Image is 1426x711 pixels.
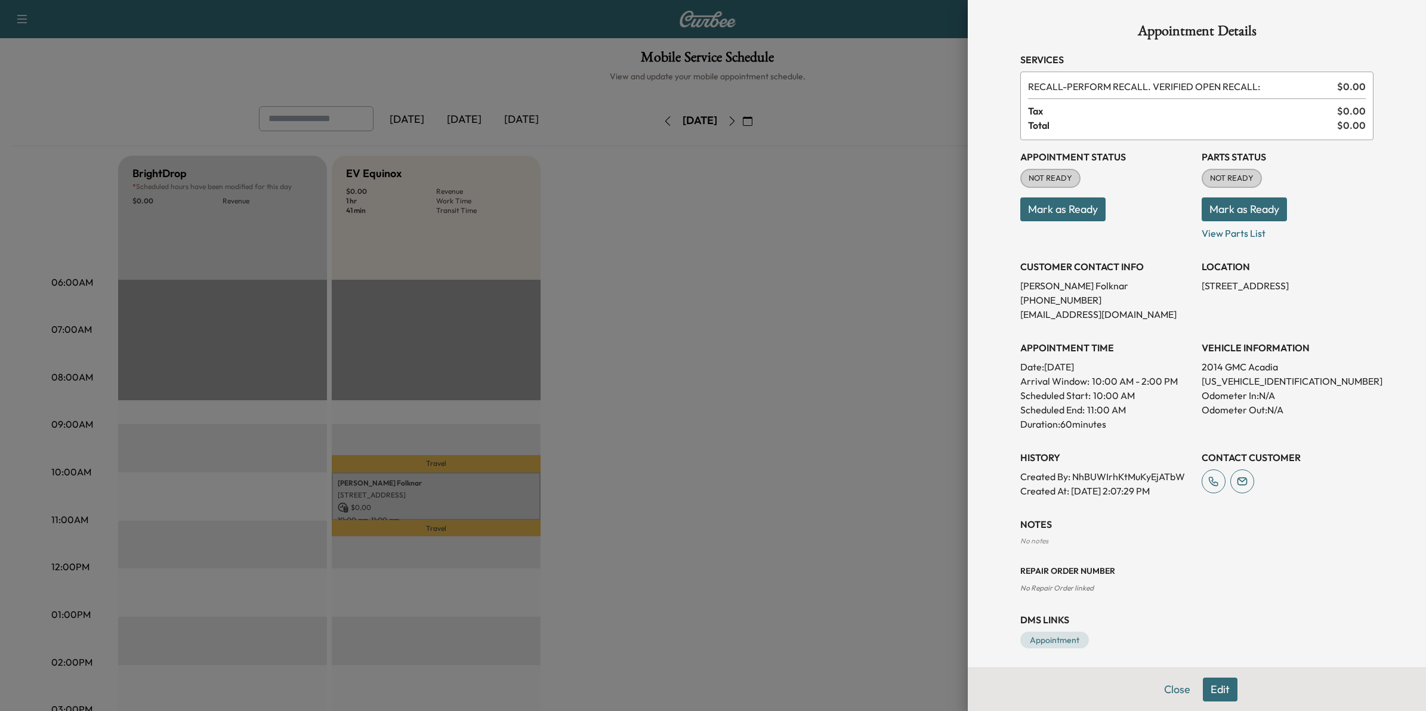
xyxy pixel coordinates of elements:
button: Edit [1203,678,1237,701]
button: Close [1156,678,1198,701]
p: Duration: 60 minutes [1020,417,1192,431]
span: PERFORM RECALL. VERIFIED OPEN RECALL: [1028,79,1332,94]
span: $ 0.00 [1337,79,1366,94]
span: NOT READY [1021,172,1079,184]
p: Arrival Window: [1020,374,1192,388]
p: [EMAIL_ADDRESS][DOMAIN_NAME] [1020,307,1192,322]
span: NOT READY [1203,172,1261,184]
span: $ 0.00 [1337,118,1366,132]
p: View Parts List [1202,221,1373,240]
p: Odometer Out: N/A [1202,403,1373,417]
p: Odometer In: N/A [1202,388,1373,403]
p: Date: [DATE] [1020,360,1192,374]
button: Mark as Ready [1202,197,1287,221]
h3: LOCATION [1202,259,1373,274]
h3: Services [1020,52,1373,67]
p: Created By : NhBUWIrhKtMuKyEjATbW [1020,469,1192,484]
p: 2014 GMC Acadia [1202,360,1373,374]
h3: Parts Status [1202,150,1373,164]
h3: CUSTOMER CONTACT INFO [1020,259,1192,274]
h3: Repair Order number [1020,565,1373,577]
button: Mark as Ready [1020,197,1106,221]
p: Created At : [DATE] 2:07:29 PM [1020,484,1192,498]
h3: DMS Links [1020,613,1373,627]
a: Appointment [1020,632,1089,648]
span: Total [1028,118,1337,132]
p: 11:00 AM [1087,403,1126,417]
div: No notes [1020,536,1373,546]
p: [STREET_ADDRESS] [1202,279,1373,293]
h3: APPOINTMENT TIME [1020,341,1192,355]
h1: Appointment Details [1020,24,1373,43]
p: [PERSON_NAME] Folknar [1020,279,1192,293]
span: Tax [1028,104,1337,118]
h3: Appointment Status [1020,150,1192,164]
h3: VEHICLE INFORMATION [1202,341,1373,355]
h3: History [1020,450,1192,465]
p: 10:00 AM [1093,388,1135,403]
p: Scheduled Start: [1020,388,1091,403]
p: [US_VEHICLE_IDENTIFICATION_NUMBER] [1202,374,1373,388]
span: $ 0.00 [1337,104,1366,118]
h3: NOTES [1020,517,1373,531]
p: [PHONE_NUMBER] [1020,293,1192,307]
span: 10:00 AM - 2:00 PM [1092,374,1178,388]
h3: CONTACT CUSTOMER [1202,450,1373,465]
p: Scheduled End: [1020,403,1085,417]
span: No Repair Order linked [1020,583,1094,592]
